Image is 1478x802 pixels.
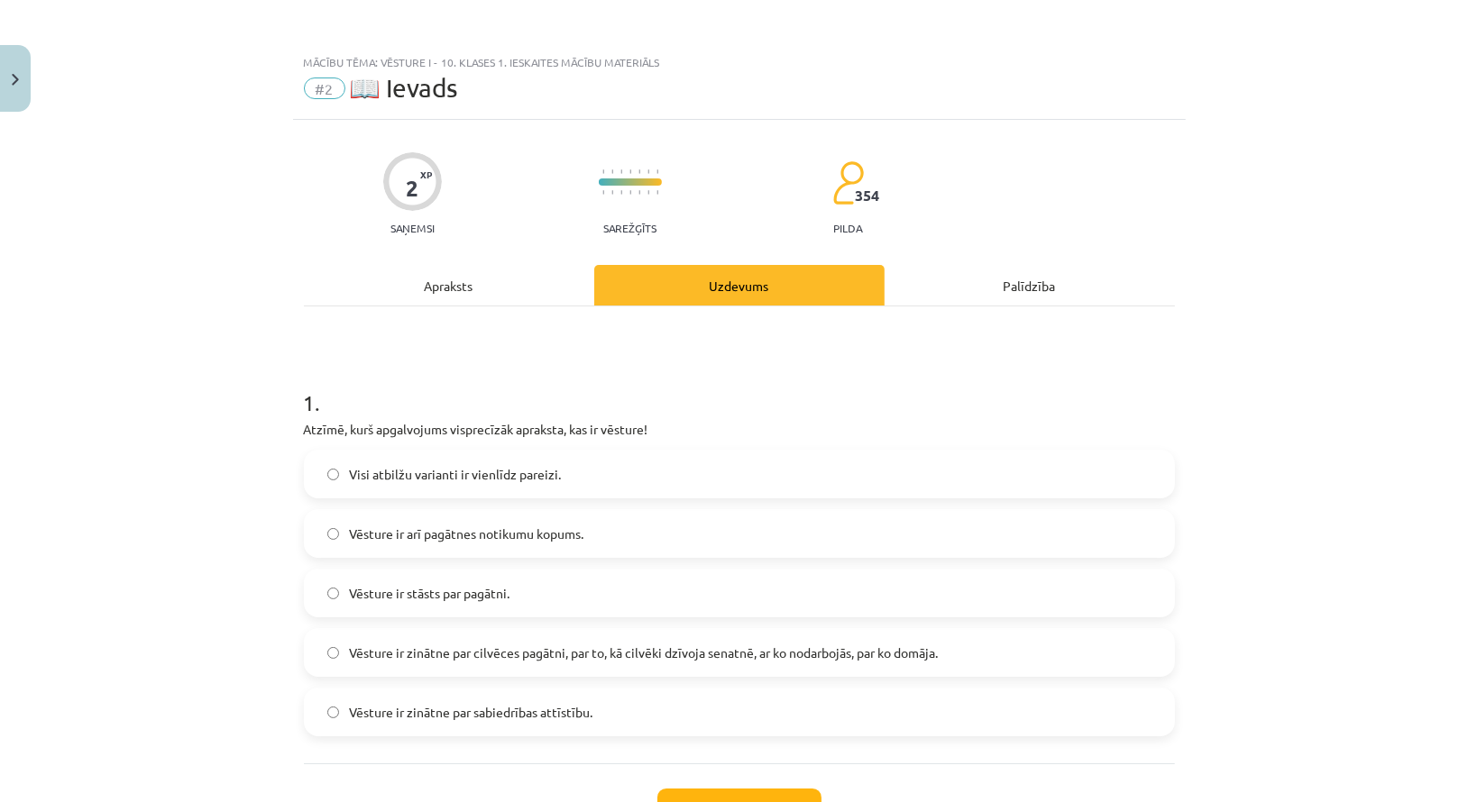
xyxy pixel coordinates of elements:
[350,465,562,484] span: Visi atbilžu varianti ir vienlīdz pareizi.
[327,647,339,659] input: Vēsture ir zinātne par cilvēces pagātni, par to, kā cilvēki dzīvoja senatnē, ar ko nodarbojās, pa...
[327,528,339,540] input: Vēsture ir arī pagātnes notikumu kopums.
[629,169,631,174] img: icon-short-line-57e1e144782c952c97e751825c79c345078a6d821885a25fce030b3d8c18986b.svg
[304,77,345,99] span: #2
[833,222,862,234] p: pilda
[594,265,885,305] div: Uzdevums
[350,524,584,543] span: Vēsture ir arī pagātnes notikumu kopums.
[304,56,1175,68] div: Mācību tēma: Vēsture i - 10. klases 1. ieskaites mācību materiāls
[350,643,939,662] span: Vēsture ir zinātne par cilvēces pagātni, par to, kā cilvēki dzīvoja senatnē, ar ko nodarbojās, pa...
[327,469,339,480] input: Visi atbilžu varianti ir vienlīdz pareizi.
[885,265,1175,305] div: Palīdzība
[656,190,658,195] img: icon-short-line-57e1e144782c952c97e751825c79c345078a6d821885a25fce030b3d8c18986b.svg
[638,169,640,174] img: icon-short-line-57e1e144782c952c97e751825c79c345078a6d821885a25fce030b3d8c18986b.svg
[406,176,418,201] div: 2
[304,359,1175,415] h1: 1 .
[602,190,604,195] img: icon-short-line-57e1e144782c952c97e751825c79c345078a6d821885a25fce030b3d8c18986b.svg
[304,420,1175,439] p: Atzīmē, kurš apgalvojums visprecīzāk apraksta, kas ir vēsture!
[350,73,458,103] span: 📖 Ievads
[620,169,622,174] img: icon-short-line-57e1e144782c952c97e751825c79c345078a6d821885a25fce030b3d8c18986b.svg
[383,222,442,234] p: Saņemsi
[832,160,864,205] img: students-c634bb4e5e11cddfef0936a35e636f08e4e9abd3cc4e673bd6f9a4125e45ecb1.svg
[327,588,339,599] input: Vēsture ir stāsts par pagātni.
[420,169,432,179] span: XP
[611,190,613,195] img: icon-short-line-57e1e144782c952c97e751825c79c345078a6d821885a25fce030b3d8c18986b.svg
[327,706,339,718] input: Vēsture ir zinātne par sabiedrības attīstību.
[629,190,631,195] img: icon-short-line-57e1e144782c952c97e751825c79c345078a6d821885a25fce030b3d8c18986b.svg
[638,190,640,195] img: icon-short-line-57e1e144782c952c97e751825c79c345078a6d821885a25fce030b3d8c18986b.svg
[304,265,594,305] div: Apraksts
[620,190,622,195] img: icon-short-line-57e1e144782c952c97e751825c79c345078a6d821885a25fce030b3d8c18986b.svg
[855,187,879,204] span: 354
[350,584,510,603] span: Vēsture ir stāsts par pagātni.
[656,169,658,174] img: icon-short-line-57e1e144782c952c97e751825c79c345078a6d821885a25fce030b3d8c18986b.svg
[647,169,649,174] img: icon-short-line-57e1e144782c952c97e751825c79c345078a6d821885a25fce030b3d8c18986b.svg
[647,190,649,195] img: icon-short-line-57e1e144782c952c97e751825c79c345078a6d821885a25fce030b3d8c18986b.svg
[611,169,613,174] img: icon-short-line-57e1e144782c952c97e751825c79c345078a6d821885a25fce030b3d8c18986b.svg
[12,74,19,86] img: icon-close-lesson-0947bae3869378f0d4975bcd49f059093ad1ed9edebbc8119c70593378902aed.svg
[350,703,593,722] span: Vēsture ir zinātne par sabiedrības attīstību.
[603,222,656,234] p: Sarežģīts
[602,169,604,174] img: icon-short-line-57e1e144782c952c97e751825c79c345078a6d821885a25fce030b3d8c18986b.svg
